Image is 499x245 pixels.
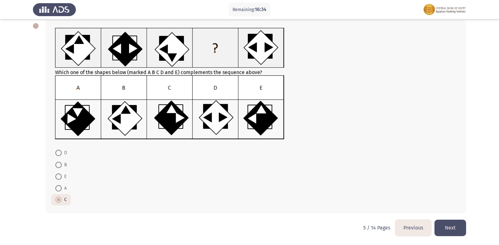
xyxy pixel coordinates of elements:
[62,185,67,192] span: A
[33,1,76,18] img: Assess Talent Management logo
[55,28,284,68] img: UkFYMDAxMDhBLnBuZzE2MjIwMzQ5MzczOTY=.png
[55,75,284,140] img: UkFYMDAxMDhCLnBuZzE2MjIwMzUwMjgyNzM=.png
[255,6,266,12] span: 16:34
[62,161,67,169] span: B
[423,1,466,18] img: Assessment logo of FOCUS Assessment 3 Modules EN
[62,173,66,180] span: E
[395,220,431,236] button: load previous page
[233,6,266,14] p: Remaining:
[62,149,67,157] span: D
[434,220,466,236] button: load next page
[363,225,390,231] p: 5 / 14 Pages
[62,196,67,204] span: C
[55,28,457,141] div: Which one of the shapes below (marked A B C D and E) complements the sequence above?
